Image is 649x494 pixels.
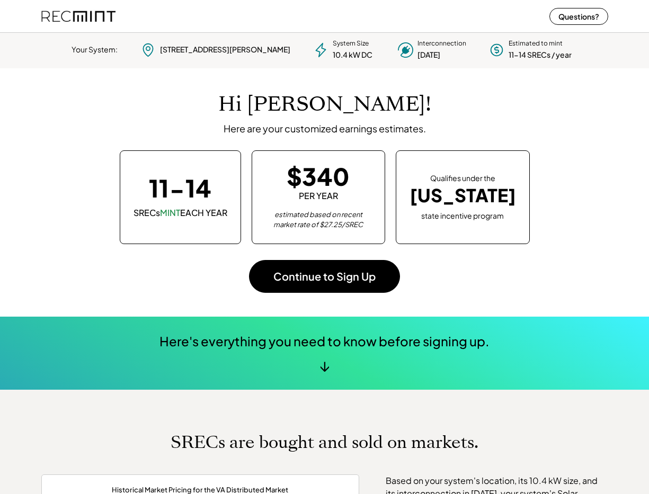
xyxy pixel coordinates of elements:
[160,44,290,55] div: [STREET_ADDRESS][PERSON_NAME]
[333,39,369,48] div: System Size
[509,50,572,60] div: 11-14 SRECs / year
[72,44,118,55] div: Your System:
[430,173,495,184] div: Qualifies under the
[41,2,115,30] img: recmint-logotype%403x%20%281%29.jpeg
[249,260,400,293] button: Continue to Sign Up
[319,357,330,373] div: ↓
[218,92,431,117] h1: Hi [PERSON_NAME]!
[159,333,490,351] div: Here's everything you need to know before signing up.
[287,164,350,188] div: $340
[299,190,338,202] div: PER YEAR
[509,39,563,48] div: Estimated to mint
[417,50,440,60] div: [DATE]
[549,8,608,25] button: Questions?
[134,207,227,219] div: SRECs EACH YEAR
[417,39,466,48] div: Interconnection
[333,50,372,60] div: 10.4 kW DC
[265,210,371,230] div: estimated based on recent market rate of $27.25/SREC
[160,207,180,218] font: MINT
[171,432,478,453] h1: SRECs are bought and sold on markets.
[224,122,426,134] div: Here are your customized earnings estimates.
[410,185,516,206] div: [US_STATE]
[421,209,504,221] div: state incentive program
[149,176,211,200] div: 11-14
